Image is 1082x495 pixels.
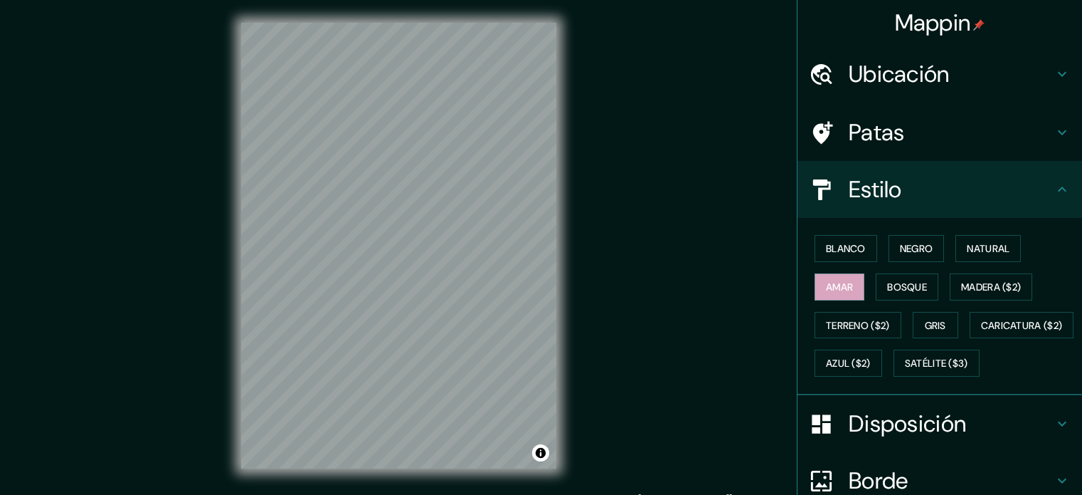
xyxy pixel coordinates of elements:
[849,409,966,439] font: Disposición
[849,174,902,204] font: Estilo
[849,59,950,89] font: Ubicación
[913,312,958,339] button: Gris
[900,242,933,255] font: Negro
[955,439,1066,479] iframe: Lanzador de widgets de ayuda
[925,319,946,332] font: Gris
[241,23,556,469] canvas: Mapa
[797,161,1082,218] div: Estilo
[893,350,980,377] button: Satélite ($3)
[955,235,1021,262] button: Natural
[905,358,968,370] font: Satélite ($3)
[961,281,1021,293] font: Madera ($2)
[981,319,1063,332] font: Caricatura ($2)
[887,281,927,293] font: Bosque
[826,281,853,293] font: Amar
[973,19,985,31] img: pin-icon.png
[815,235,877,262] button: Blanco
[826,319,890,332] font: Terreno ($2)
[815,273,864,301] button: Amar
[967,242,1009,255] font: Natural
[849,118,905,147] font: Patas
[895,8,971,38] font: Mappin
[532,444,549,462] button: Activar o desactivar atribución
[815,350,882,377] button: Azul ($2)
[826,242,866,255] font: Blanco
[797,395,1082,452] div: Disposición
[876,273,938,301] button: Bosque
[826,358,871,370] font: Azul ($2)
[797,104,1082,161] div: Patas
[815,312,901,339] button: Terreno ($2)
[797,46,1082,103] div: Ubicación
[950,273,1032,301] button: Madera ($2)
[889,235,945,262] button: Negro
[970,312,1074,339] button: Caricatura ($2)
